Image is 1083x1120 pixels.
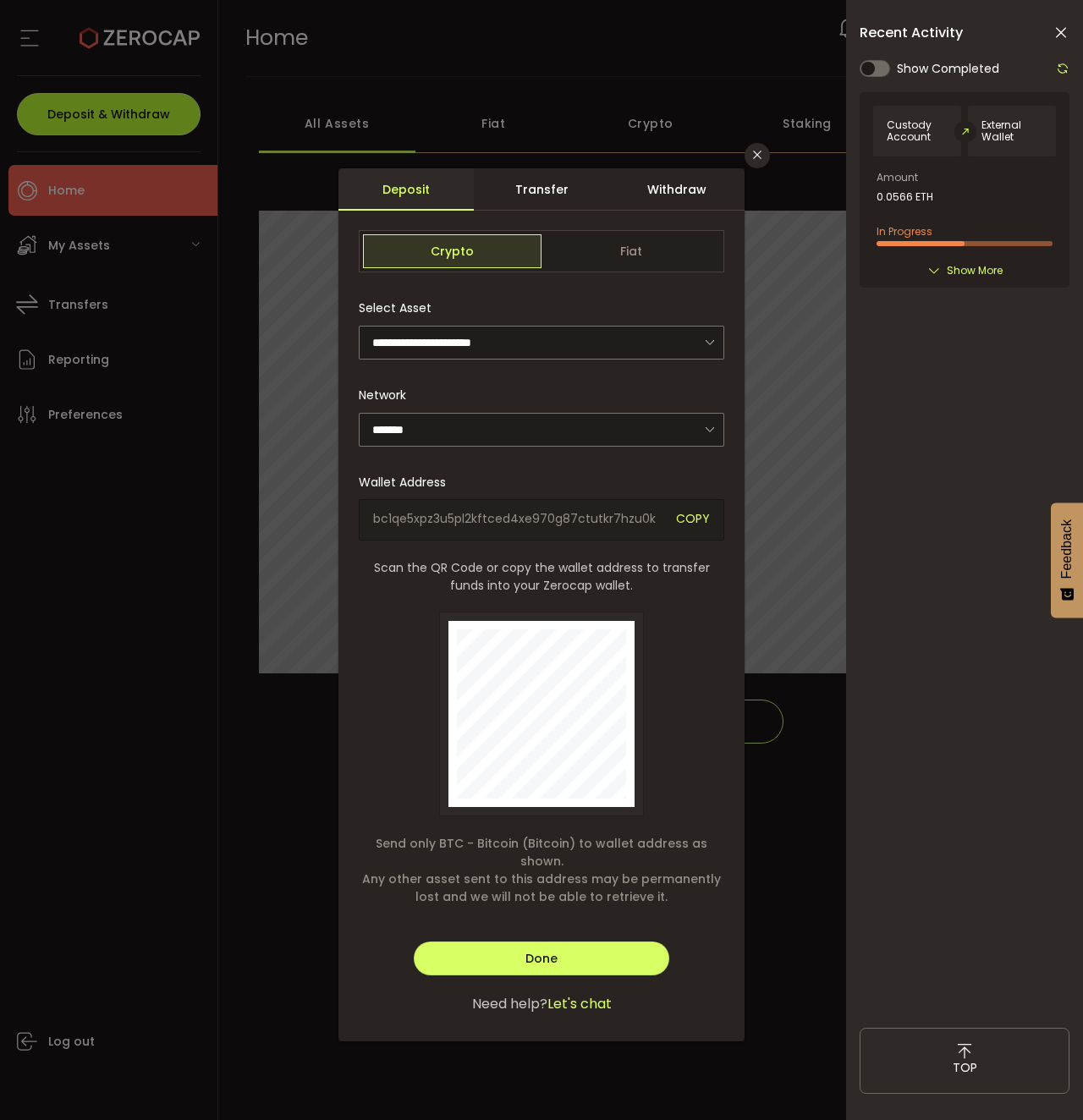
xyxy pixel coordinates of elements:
[676,510,710,530] span: COPY
[525,950,558,967] span: Done
[541,234,720,268] span: Fiat
[338,168,474,211] div: Deposit
[981,119,1042,143] span: External Wallet
[897,60,999,78] span: Show Completed
[472,994,547,1014] span: Need help?
[1059,519,1075,579] span: Feedback
[359,870,724,906] span: Any other asset sent to this address may be permanently lost and we will not be able to retrieve it.
[947,262,1003,279] span: Show More
[414,942,669,975] button: Done
[359,387,416,404] label: Network
[363,234,541,268] span: Crypto
[877,191,933,203] span: 0.0566 ETH
[877,224,932,239] span: In Progress
[359,474,456,491] label: Wallet Address
[877,173,918,183] span: Amount
[745,143,770,168] button: Close
[359,559,724,595] span: Scan the QR Code or copy the wallet address to transfer funds into your Zerocap wallet.
[359,299,442,316] label: Select Asset
[359,835,724,870] span: Send only BTC - Bitcoin (Bitcoin) to wallet address as shown.
[609,168,745,211] div: Withdraw
[860,26,963,40] span: Recent Activity
[1051,502,1083,618] button: Feedback - Show survey
[474,168,609,211] div: Transfer
[547,994,612,1014] span: Let's chat
[373,510,663,530] span: bc1qe5xpz3u5pl2kftced4xe970g87ctutkr7hzu0k
[886,937,1083,1120] iframe: Chat Widget
[887,119,948,143] span: Custody Account
[338,168,745,1041] div: dialog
